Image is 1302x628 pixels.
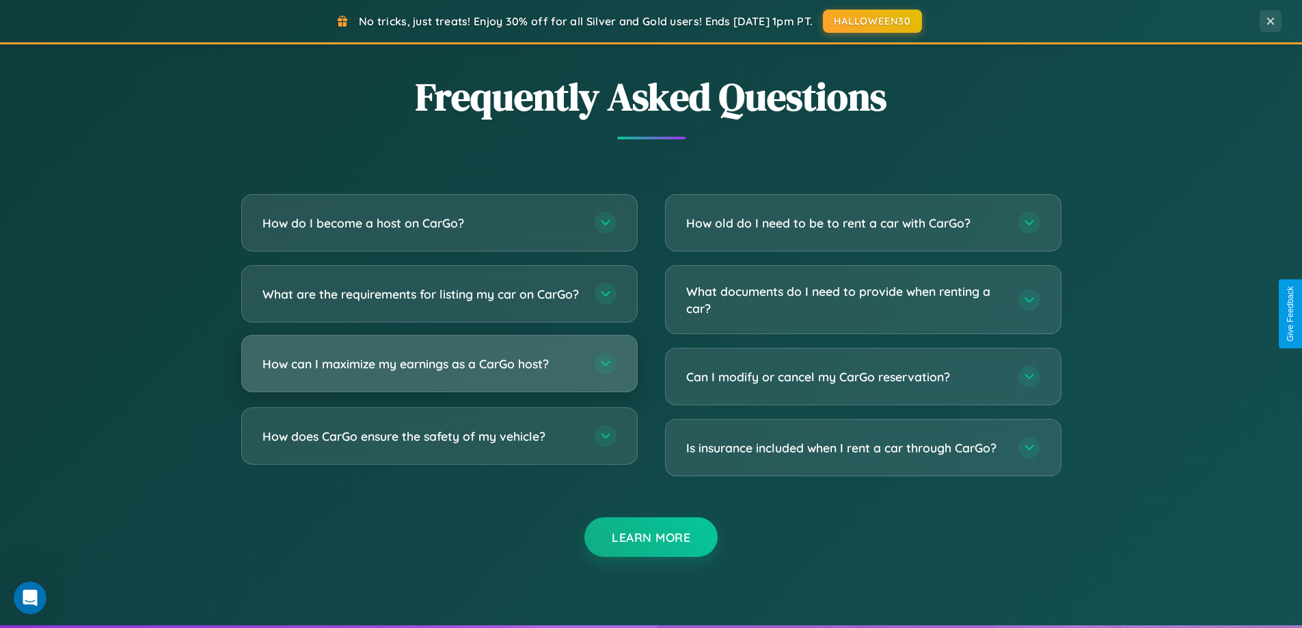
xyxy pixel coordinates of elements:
[686,283,1005,316] h3: What documents do I need to provide when renting a car?
[686,368,1005,385] h3: Can I modify or cancel my CarGo reservation?
[262,215,581,232] h3: How do I become a host on CarGo?
[14,582,46,614] iframe: Intercom live chat
[686,215,1005,232] h3: How old do I need to be to rent a car with CarGo?
[823,10,922,33] button: HALLOWEEN30
[262,286,581,303] h3: What are the requirements for listing my car on CarGo?
[584,517,718,557] button: Learn More
[686,439,1005,456] h3: Is insurance included when I rent a car through CarGo?
[1286,286,1295,342] div: Give Feedback
[262,355,581,372] h3: How can I maximize my earnings as a CarGo host?
[359,14,813,28] span: No tricks, just treats! Enjoy 30% off for all Silver and Gold users! Ends [DATE] 1pm PT.
[241,70,1061,123] h2: Frequently Asked Questions
[262,428,581,445] h3: How does CarGo ensure the safety of my vehicle?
